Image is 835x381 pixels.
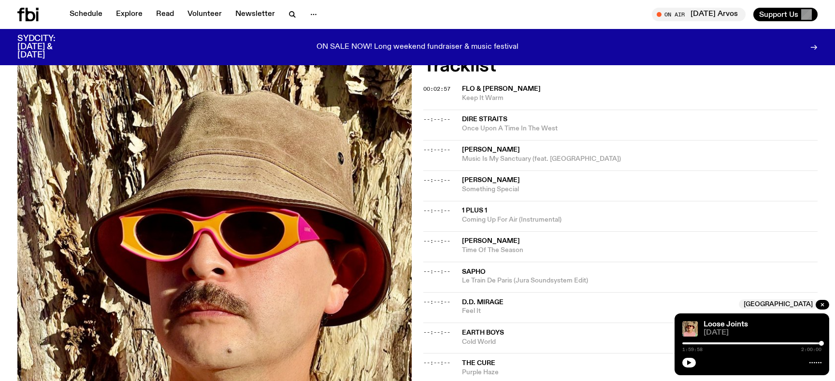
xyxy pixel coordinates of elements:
[462,268,486,275] span: Sapho
[182,8,228,21] a: Volunteer
[462,215,818,225] span: Coming Up For Air (Instrumental)
[423,298,450,306] span: --:--:--
[682,321,698,337] img: Tyson stands in front of a paperbark tree wearing orange sunglasses, a suede bucket hat and a pin...
[423,85,450,93] span: 00:02:57
[462,360,495,367] span: The Cure
[739,299,818,309] span: [GEOGRAPHIC_DATA]
[317,43,518,52] p: ON SALE NOW! Long weekend fundraiser & music festival
[462,185,818,194] span: Something Special
[462,238,520,244] span: [PERSON_NAME]
[682,347,703,352] span: 1:59:58
[17,35,79,59] h3: SYDCITY: [DATE] & [DATE]
[462,246,818,255] span: Time Of The Season
[64,8,108,21] a: Schedule
[230,8,281,21] a: Newsletter
[110,8,148,21] a: Explore
[462,276,818,285] span: Le Train De Paris (Jura Soundsystem Edit)
[704,329,821,337] span: [DATE]
[423,207,450,214] span: --:--:--
[423,86,450,92] button: 00:02:57
[423,176,450,184] span: --:--:--
[423,359,450,367] span: --:--:--
[462,116,507,123] span: Dire Straits
[462,338,818,347] span: Cold World
[423,115,450,123] span: --:--:--
[423,146,450,154] span: --:--:--
[462,329,504,336] span: Earth Boys
[759,10,798,19] span: Support Us
[462,155,818,164] span: Music Is My Sanctuary (feat. [GEOGRAPHIC_DATA])
[462,299,504,306] span: D.D. Mirage
[753,8,818,21] button: Support Us
[462,177,520,183] span: [PERSON_NAME]
[462,94,818,103] span: Keep It Warm
[462,368,818,377] span: Purple Haze
[423,268,450,275] span: --:--:--
[652,8,746,21] button: On Air[DATE] Arvos
[462,124,818,133] span: Once Upon A Time In The West
[462,307,733,316] span: Feel It
[801,347,821,352] span: 2:00:00
[423,237,450,245] span: --:--:--
[704,321,748,328] a: Loose Joints
[150,8,180,21] a: Read
[423,57,818,75] h2: Tracklist
[462,146,520,153] span: [PERSON_NAME]
[462,85,541,92] span: Flo & [PERSON_NAME]
[462,207,487,214] span: 1 Plus 1
[423,328,450,336] span: --:--:--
